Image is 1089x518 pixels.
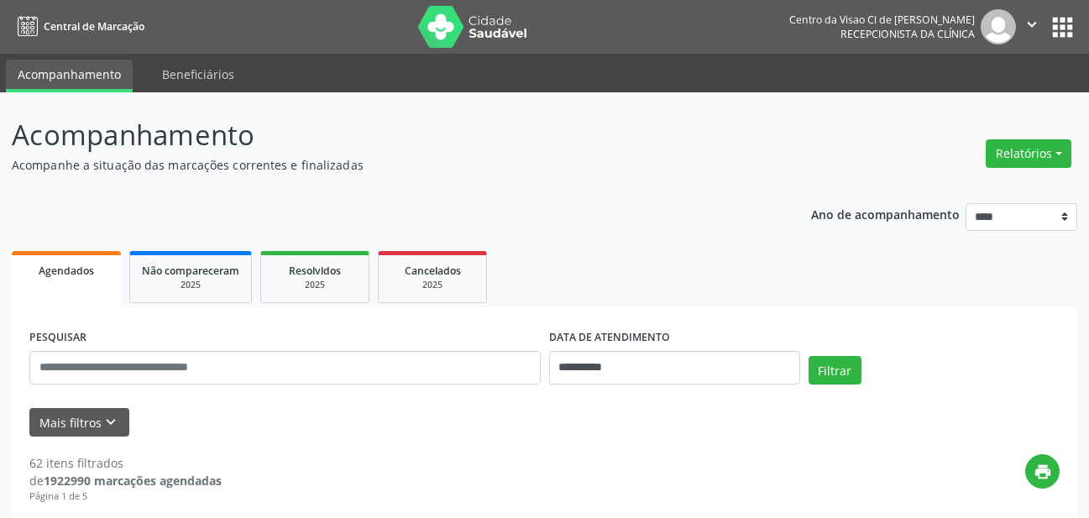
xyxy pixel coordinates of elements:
[840,27,975,41] span: Recepcionista da clínica
[12,156,757,174] p: Acompanhe a situação das marcações correntes e finalizadas
[549,325,670,351] label: DATA DE ATENDIMENTO
[12,13,144,40] a: Central de Marcação
[29,325,86,351] label: PESQUISAR
[6,60,133,92] a: Acompanhamento
[29,408,129,437] button: Mais filtroskeyboard_arrow_down
[1048,13,1077,42] button: apps
[29,489,222,504] div: Página 1 de 5
[981,9,1016,44] img: img
[811,203,960,224] p: Ano de acompanhamento
[405,264,461,278] span: Cancelados
[1025,454,1060,489] button: print
[142,279,239,291] div: 2025
[986,139,1071,168] button: Relatórios
[289,264,341,278] span: Resolvidos
[1034,463,1052,481] i: print
[1023,15,1041,34] i: 
[29,454,222,472] div: 62 itens filtrados
[789,13,975,27] div: Centro da Visao Cl de [PERSON_NAME]
[142,264,239,278] span: Não compareceram
[390,279,474,291] div: 2025
[102,413,120,432] i: keyboard_arrow_down
[29,472,222,489] div: de
[44,473,222,489] strong: 1922990 marcações agendadas
[39,264,94,278] span: Agendados
[44,19,144,34] span: Central de Marcação
[1016,9,1048,44] button: 
[12,114,757,156] p: Acompanhamento
[150,60,246,89] a: Beneficiários
[809,356,861,385] button: Filtrar
[273,279,357,291] div: 2025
